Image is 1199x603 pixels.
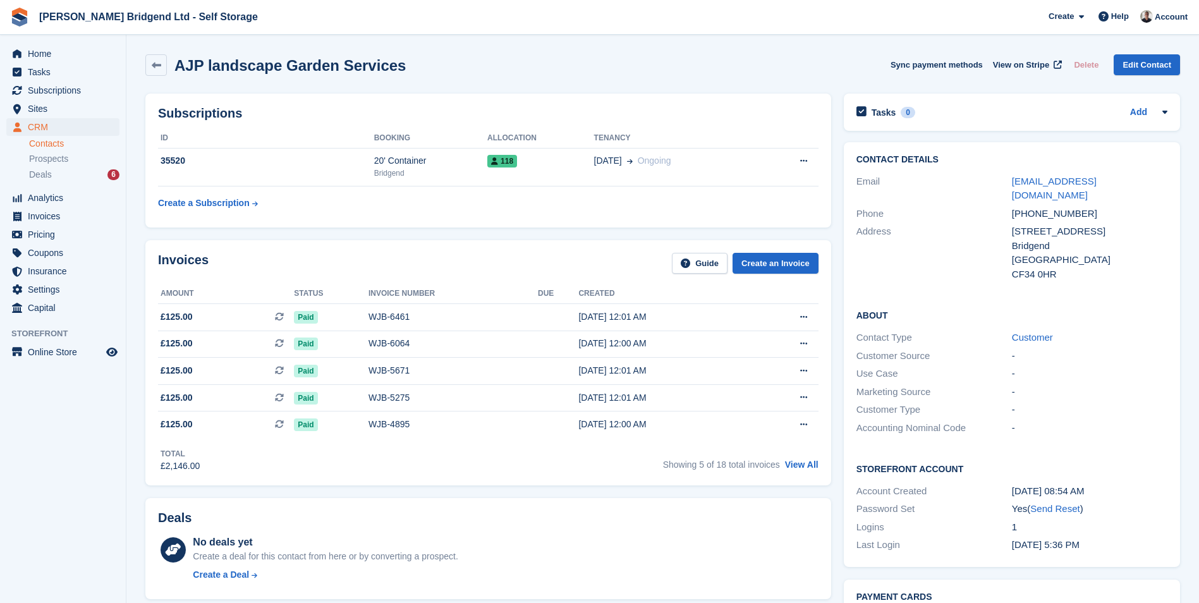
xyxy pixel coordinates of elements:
div: CF34 0HR [1012,267,1167,282]
span: Sites [28,100,104,118]
div: [DATE] 08:54 AM [1012,484,1167,499]
span: Analytics [28,189,104,207]
span: View on Stripe [993,59,1049,71]
a: menu [6,226,119,243]
span: Subscriptions [28,82,104,99]
img: Rhys Jones [1140,10,1153,23]
span: Prospects [29,153,68,165]
div: WJB-6064 [368,337,538,350]
a: menu [6,343,119,361]
th: Invoice number [368,284,538,304]
div: - [1012,421,1167,435]
a: menu [6,189,119,207]
span: Ongoing [638,155,671,166]
div: WJB-5275 [368,391,538,405]
span: CRM [28,118,104,136]
button: Sync payment methods [891,54,983,75]
span: Tasks [28,63,104,81]
span: Coupons [28,244,104,262]
div: No deals yet [193,535,458,550]
span: Online Store [28,343,104,361]
span: Create [1049,10,1074,23]
div: [PHONE_NUMBER] [1012,207,1167,221]
span: 118 [487,155,517,167]
button: Delete [1069,54,1104,75]
span: Showing 5 of 18 total invoices [663,460,780,470]
div: WJB-5671 [368,364,538,377]
span: Home [28,45,104,63]
div: Password Set [856,502,1012,516]
div: - [1012,385,1167,399]
h2: Tasks [872,107,896,118]
div: - [1012,349,1167,363]
a: [PERSON_NAME] Bridgend Ltd - Self Storage [34,6,263,27]
div: Contact Type [856,331,1012,345]
a: Preview store [104,344,119,360]
span: Paid [294,365,317,377]
div: Create a Deal [193,568,249,582]
th: Booking [374,128,487,149]
a: menu [6,281,119,298]
div: Bridgend [1012,239,1167,253]
div: Yes [1012,502,1167,516]
h2: About [856,308,1167,321]
div: [DATE] 12:01 AM [578,310,751,324]
a: menu [6,244,119,262]
div: 35520 [158,154,374,167]
th: Amount [158,284,294,304]
div: - [1012,367,1167,381]
span: [DATE] [594,154,622,167]
h2: Contact Details [856,155,1167,165]
span: Invoices [28,207,104,225]
div: WJB-6461 [368,310,538,324]
a: Create a Deal [193,568,458,582]
div: Create a Subscription [158,197,250,210]
a: [EMAIL_ADDRESS][DOMAIN_NAME] [1012,176,1097,201]
div: Logins [856,520,1012,535]
a: Customer [1012,332,1053,343]
div: 20' Container [374,154,487,167]
span: Account [1155,11,1188,23]
div: [STREET_ADDRESS] [1012,224,1167,239]
div: [DATE] 12:01 AM [578,391,751,405]
a: Contacts [29,138,119,150]
div: Email [856,174,1012,203]
div: Total [161,448,200,460]
a: Create a Subscription [158,192,258,215]
h2: AJP landscape Garden Services [174,57,406,74]
a: View All [785,460,819,470]
span: Paid [294,311,317,324]
a: Create an Invoice [733,253,819,274]
a: Prospects [29,152,119,166]
div: Phone [856,207,1012,221]
div: 0 [901,107,915,118]
div: Bridgend [374,167,487,179]
h2: Payment cards [856,592,1167,602]
a: menu [6,299,119,317]
img: stora-icon-8386f47178a22dfd0bd8f6a31ec36ba5ce8667c1dd55bd0f319d3a0aa187defe.svg [10,8,29,27]
time: 2024-03-13 17:36:16 UTC [1012,539,1080,550]
a: menu [6,262,119,280]
span: Capital [28,299,104,317]
div: £2,146.00 [161,460,200,473]
a: menu [6,82,119,99]
div: Customer Source [856,349,1012,363]
th: Status [294,284,368,304]
span: Help [1111,10,1129,23]
div: Create a deal for this contact from here or by converting a prospect. [193,550,458,563]
div: 1 [1012,520,1167,535]
div: Marketing Source [856,385,1012,399]
a: View on Stripe [988,54,1064,75]
th: Due [538,284,578,304]
h2: Subscriptions [158,106,819,121]
a: Guide [672,253,727,274]
h2: Invoices [158,253,209,274]
span: £125.00 [161,310,193,324]
th: Created [578,284,751,304]
h2: Storefront Account [856,462,1167,475]
a: Send Reset [1030,503,1080,514]
th: Allocation [487,128,593,149]
div: [DATE] 12:00 AM [578,418,751,431]
span: Insurance [28,262,104,280]
div: 6 [107,169,119,180]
